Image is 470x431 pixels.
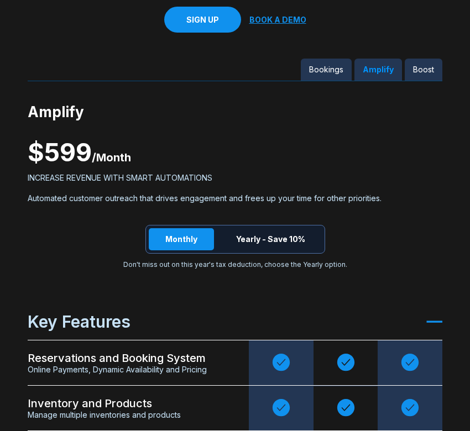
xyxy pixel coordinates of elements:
[28,365,221,374] span: Online Payments, Dynamic Availability and Pricing
[28,312,130,332] span: Key Features
[123,259,347,270] p: Don't miss out on this year's tax deduction, choose the Yearly option.
[28,410,221,419] span: Manage multiple inventories and products
[28,173,442,182] p: INCREASE REVENUE WITH SMART AUTOMATIONS
[28,351,221,365] span: Reservations and Booking System
[301,59,352,81] div: Bookings
[28,397,221,410] span: Inventory and Products
[220,228,322,250] button: Yearly - Save 10%
[354,59,402,81] div: Amplify
[405,59,442,81] div: Boost
[249,15,306,24] a: BOOK A DEMO
[28,137,442,167] p: $ 599
[28,103,84,120] span: Amplify
[149,228,214,250] button: Monthly
[28,193,442,203] p: Automated customer outreach that drives engagement and frees up your time for other priorities.
[92,151,131,164] span: / Month
[164,7,241,33] a: SIGN UP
